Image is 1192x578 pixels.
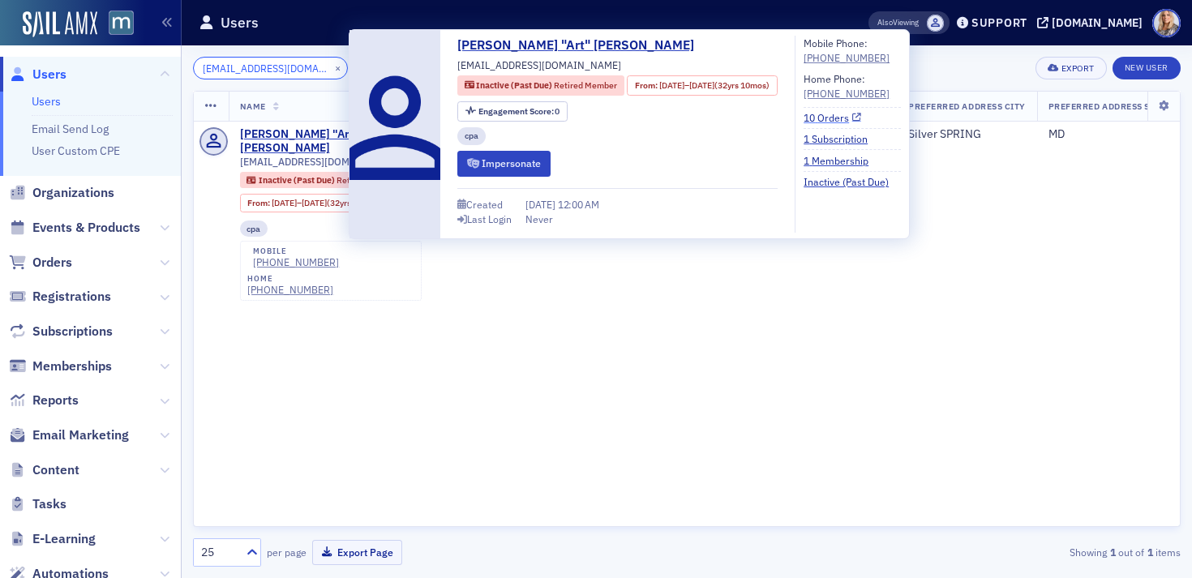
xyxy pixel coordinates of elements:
span: [DATE] [272,197,297,208]
label: per page [267,545,307,559]
span: Retired Member [554,79,617,91]
div: 0 [478,107,560,116]
a: 10 Orders [804,110,861,125]
strong: 1 [1107,545,1118,559]
span: From : [247,198,272,208]
div: Mobile Phone: [804,36,890,66]
a: 1 Subscription [804,131,880,146]
div: Support [971,15,1027,30]
span: [DATE] [689,79,714,91]
h1: Users [221,13,259,32]
a: Inactive (Past Due) Retired Member [465,79,617,92]
a: [PHONE_NUMBER] [253,256,339,268]
a: Content [9,461,79,479]
span: [DATE] [525,198,558,211]
a: Organizations [9,184,114,202]
div: Export [1061,64,1095,73]
span: Content [32,461,79,479]
span: Justin Chase [927,15,944,32]
a: Orders [9,254,72,272]
a: E-Learning [9,530,96,548]
a: Registrations [9,288,111,306]
a: Inactive (Past Due) Retired Member [247,175,399,186]
a: Email Marketing [9,426,129,444]
span: Registrations [32,288,111,306]
div: 25 [201,544,237,561]
img: SailAMX [23,11,97,37]
button: [DOMAIN_NAME] [1037,17,1148,28]
div: – (32yrs 10mos) [659,79,770,92]
a: Subscriptions [9,323,113,340]
span: [DATE] [302,197,327,208]
span: Users [32,66,66,83]
span: From : [635,79,659,92]
a: 1 Membership [804,153,881,168]
span: E-Learning [32,530,96,548]
span: Email Marketing [32,426,129,444]
div: Silver SPRING [908,127,1026,142]
div: Home Phone: [804,71,890,101]
a: Users [9,66,66,83]
a: [PERSON_NAME] "Art" [PERSON_NAME] [240,127,375,156]
span: Retired Member [337,174,400,186]
span: Inactive (Past Due) [476,79,554,91]
span: Viewing [877,17,919,28]
div: Engagement Score: 0 [457,101,568,122]
span: Memberships [32,358,112,375]
span: Reports [32,392,79,409]
div: home [247,274,333,284]
a: Inactive (Past Due) [804,174,901,189]
div: cpa [457,127,486,146]
a: Users [32,94,61,109]
div: Showing out of items [863,545,1181,559]
div: [DOMAIN_NAME] [1052,15,1143,30]
div: mobile [253,246,339,256]
div: Last Login [467,215,512,224]
span: Events & Products [32,219,140,237]
span: Engagement Score : [478,105,555,117]
a: [PHONE_NUMBER] [247,284,333,296]
a: New User [1113,57,1181,79]
span: Tasks [32,495,66,513]
a: Events & Products [9,219,140,237]
button: Export [1035,57,1106,79]
span: Name [240,101,266,112]
div: – (32yrs 10mos) [272,198,382,208]
a: View Homepage [97,11,134,38]
button: Impersonate [457,151,551,176]
a: Memberships [9,358,112,375]
a: [PERSON_NAME] "Art" [PERSON_NAME] [457,36,706,55]
span: Profile [1152,9,1181,37]
span: [EMAIL_ADDRESS][DOMAIN_NAME] [240,156,404,168]
a: [PHONE_NUMBER] [804,86,890,101]
strong: 1 [1144,545,1156,559]
span: 12:00 AM [558,198,599,211]
button: Export Page [312,540,402,565]
button: × [331,60,345,75]
div: Also [877,17,893,28]
a: [PHONE_NUMBER] [804,50,890,65]
div: cpa [240,220,268,237]
div: Never [525,212,553,226]
input: Search… [193,57,348,79]
span: Preferred Address City [908,101,1026,112]
span: Subscriptions [32,323,113,340]
img: SailAMX [109,11,134,36]
span: Preferred Address State [1048,101,1170,112]
a: Tasks [9,495,66,513]
span: Organizations [32,184,114,202]
a: Email Send Log [32,122,109,136]
div: Inactive (Past Due): Inactive (Past Due): Retired Member [240,172,407,188]
a: User Custom CPE [32,143,120,158]
span: Inactive (Past Due) [259,174,337,186]
span: Orders [32,254,72,272]
div: From: 1992-09-21 00:00:00 [240,194,390,212]
div: Inactive (Past Due): Inactive (Past Due): Retired Member [457,75,624,96]
div: Created [466,200,503,209]
span: [EMAIL_ADDRESS][DOMAIN_NAME] [457,58,621,72]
